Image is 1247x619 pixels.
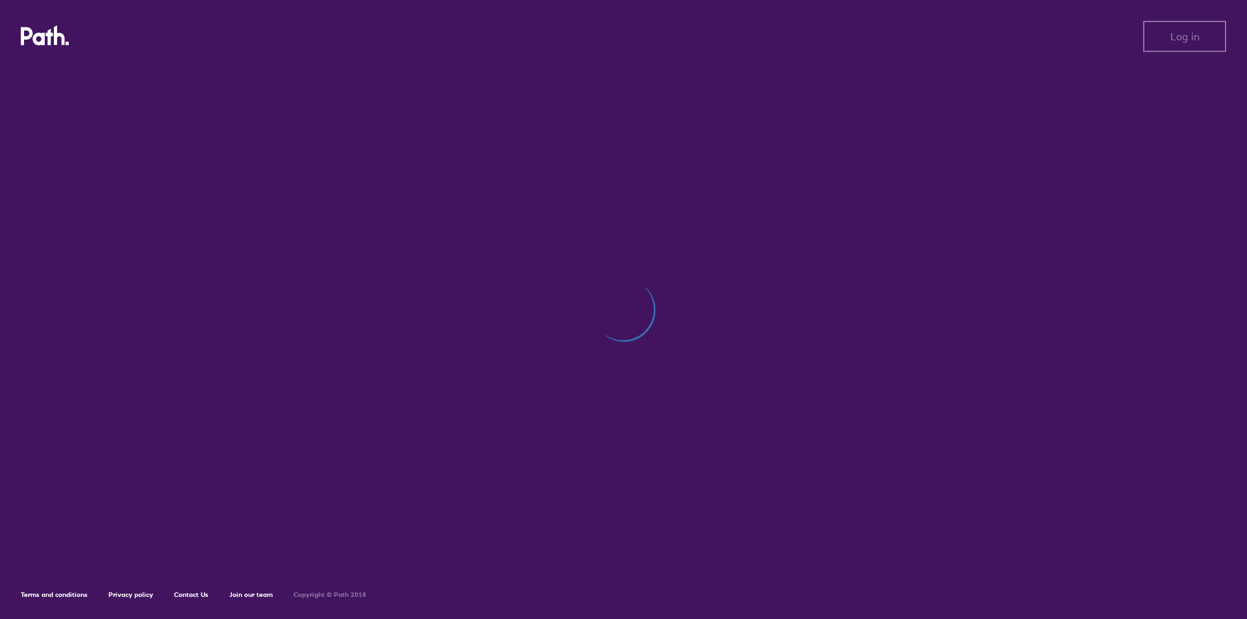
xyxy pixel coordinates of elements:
[1143,21,1226,52] button: Log in
[229,590,273,599] a: Join our team
[108,590,153,599] a: Privacy policy
[21,590,88,599] a: Terms and conditions
[294,591,366,599] h6: Copyright © Path 2018
[174,590,208,599] a: Contact Us
[1170,31,1200,42] span: Log in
